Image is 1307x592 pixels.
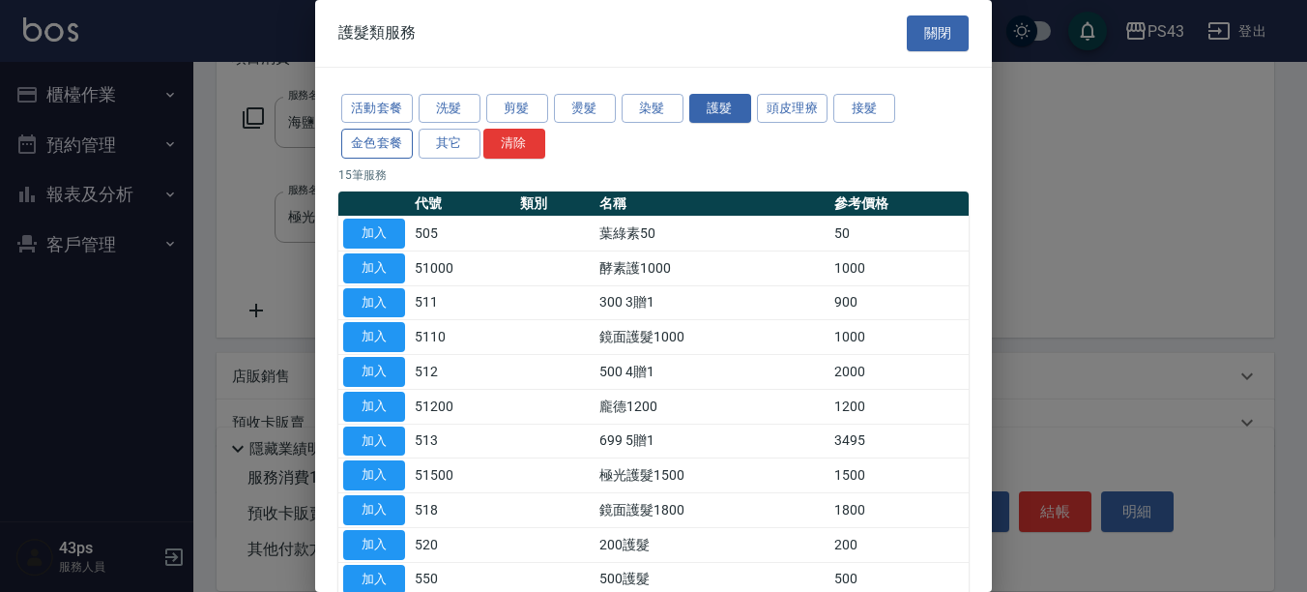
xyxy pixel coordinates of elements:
[343,219,405,249] button: 加入
[829,320,969,355] td: 1000
[343,530,405,560] button: 加入
[829,527,969,562] td: 200
[410,459,515,493] td: 51500
[338,166,969,184] p: 15 筆服務
[410,355,515,390] td: 512
[595,424,829,459] td: 699 5贈1
[595,389,829,424] td: 龐德1200
[410,320,515,355] td: 5110
[829,217,969,252] td: 50
[410,217,515,252] td: 505
[595,320,829,355] td: 鏡面護髮1000
[410,493,515,528] td: 518
[338,23,416,43] span: 護髮類服務
[595,493,829,528] td: 鏡面護髮1800
[907,15,969,51] button: 關閉
[595,527,829,562] td: 200護髮
[483,129,545,159] button: 清除
[410,424,515,459] td: 513
[757,94,828,124] button: 頭皮理療
[410,285,515,320] td: 511
[419,94,480,124] button: 洗髮
[343,460,405,490] button: 加入
[410,389,515,424] td: 51200
[343,427,405,457] button: 加入
[343,253,405,283] button: 加入
[829,285,969,320] td: 900
[829,424,969,459] td: 3495
[829,389,969,424] td: 1200
[595,192,829,217] th: 名稱
[486,94,548,124] button: 剪髮
[595,217,829,252] td: 葉綠素50
[341,94,413,124] button: 活動套餐
[829,192,969,217] th: 參考價格
[343,322,405,352] button: 加入
[829,459,969,493] td: 1500
[595,285,829,320] td: 300 3贈1
[829,251,969,285] td: 1000
[343,288,405,318] button: 加入
[689,94,751,124] button: 護髮
[410,251,515,285] td: 51000
[829,493,969,528] td: 1800
[341,129,413,159] button: 金色套餐
[343,392,405,422] button: 加入
[419,129,480,159] button: 其它
[833,94,895,124] button: 接髮
[410,192,515,217] th: 代號
[515,192,595,217] th: 類別
[343,495,405,525] button: 加入
[595,459,829,493] td: 極光護髮1500
[829,355,969,390] td: 2000
[343,357,405,387] button: 加入
[554,94,616,124] button: 燙髮
[595,251,829,285] td: 酵素護1000
[410,527,515,562] td: 520
[595,355,829,390] td: 500 4贈1
[622,94,683,124] button: 染髮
